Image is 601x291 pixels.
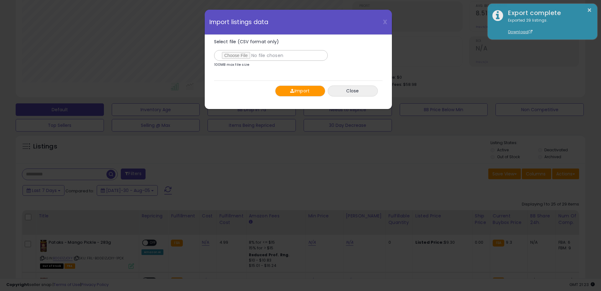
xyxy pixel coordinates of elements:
[214,39,279,45] span: Select file (CSV format only)
[383,18,387,26] span: X
[275,86,325,96] button: Import
[587,6,592,14] button: ×
[508,29,532,34] a: Download
[503,8,593,18] div: Export complete
[209,19,269,25] span: Import listings data
[328,86,378,96] button: Close
[503,18,593,35] div: Exported 29 listings.
[214,63,249,66] p: 100MB max file size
